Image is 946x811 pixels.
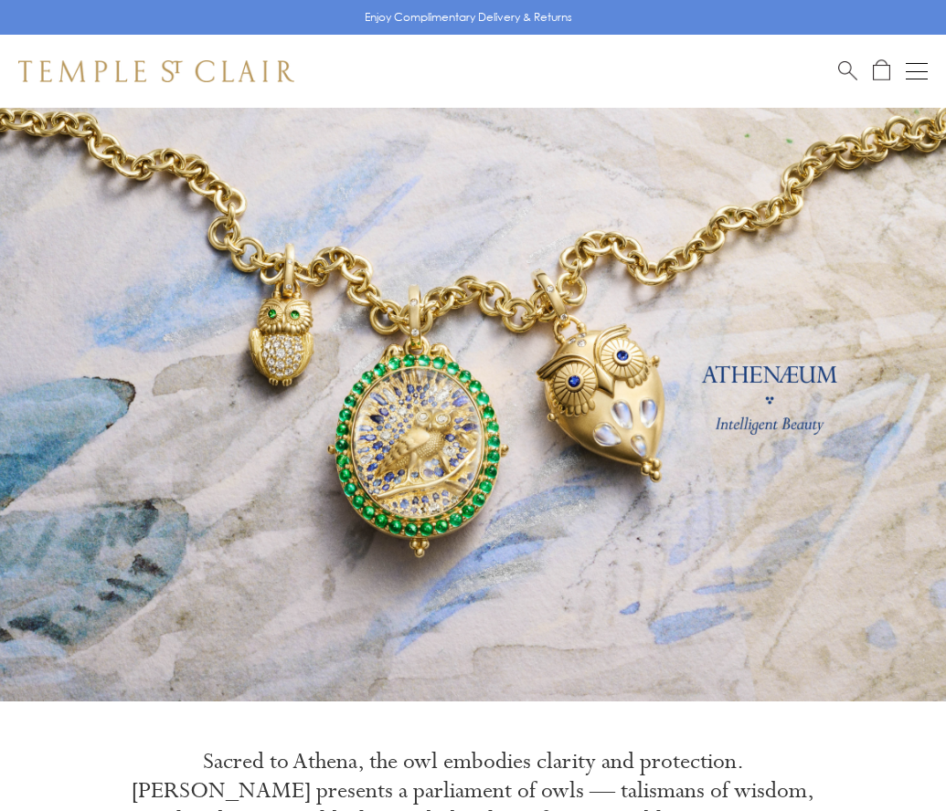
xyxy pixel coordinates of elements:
a: Search [838,59,857,82]
button: Open navigation [906,60,928,82]
p: Enjoy Complimentary Delivery & Returns [365,8,572,26]
img: Temple St. Clair [18,60,294,82]
a: Open Shopping Bag [873,59,890,82]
